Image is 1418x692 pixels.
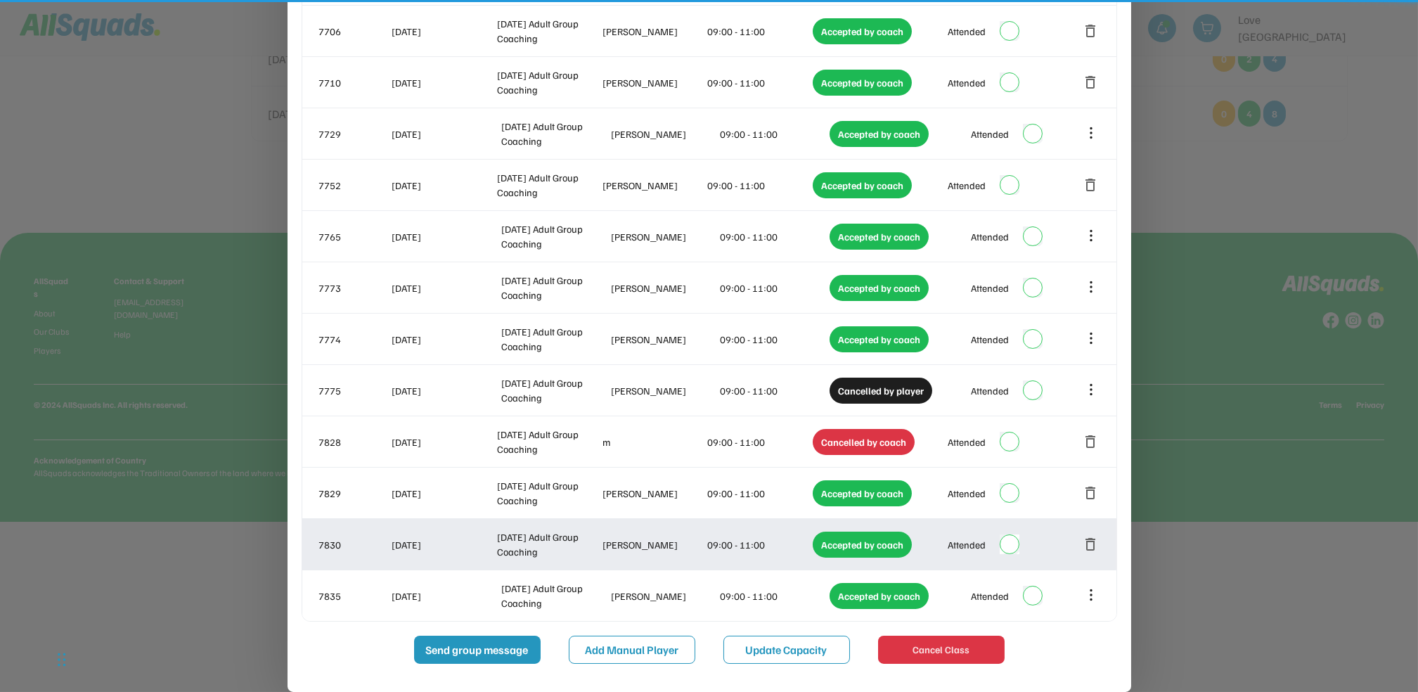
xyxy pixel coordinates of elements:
[501,376,608,405] div: [DATE] Adult Group Coaching
[319,281,389,295] div: 7773
[611,589,718,603] div: [PERSON_NAME]
[948,486,986,501] div: Attended
[830,583,929,609] div: Accepted by coach
[830,326,929,352] div: Accepted by coach
[392,178,495,193] div: [DATE]
[319,229,389,244] div: 7765
[971,383,1009,398] div: Attended
[611,332,718,347] div: [PERSON_NAME]
[721,589,827,603] div: 09:00 - 11:00
[723,636,850,664] button: Update Capacity
[501,222,608,251] div: [DATE] Adult Group Coaching
[1083,433,1100,450] button: delete
[721,332,827,347] div: 09:00 - 11:00
[948,178,986,193] div: Attended
[1083,74,1100,91] button: delete
[611,127,718,141] div: [PERSON_NAME]
[501,324,608,354] div: [DATE] Adult Group Coaching
[971,281,1009,295] div: Attended
[971,127,1009,141] div: Attended
[708,435,811,449] div: 09:00 - 11:00
[319,589,389,603] div: 7835
[392,383,499,398] div: [DATE]
[813,70,912,96] div: Accepted by coach
[392,75,495,90] div: [DATE]
[708,537,811,552] div: 09:00 - 11:00
[392,127,499,141] div: [DATE]
[392,435,495,449] div: [DATE]
[319,75,389,90] div: 7710
[501,273,608,302] div: [DATE] Adult Group Coaching
[497,170,600,200] div: [DATE] Adult Group Coaching
[602,486,705,501] div: [PERSON_NAME]
[830,224,929,250] div: Accepted by coach
[708,75,811,90] div: 09:00 - 11:00
[721,229,827,244] div: 09:00 - 11:00
[721,383,827,398] div: 09:00 - 11:00
[319,178,389,193] div: 7752
[948,435,986,449] div: Attended
[497,530,600,559] div: [DATE] Adult Group Coaching
[497,68,600,97] div: [DATE] Adult Group Coaching
[721,127,827,141] div: 09:00 - 11:00
[392,229,499,244] div: [DATE]
[602,75,705,90] div: [PERSON_NAME]
[392,24,495,39] div: [DATE]
[319,383,389,398] div: 7775
[319,332,389,347] div: 7774
[319,486,389,501] div: 7829
[392,589,499,603] div: [DATE]
[813,480,912,506] div: Accepted by coach
[611,281,718,295] div: [PERSON_NAME]
[392,281,499,295] div: [DATE]
[414,636,541,664] button: Send group message
[501,119,608,148] div: [DATE] Adult Group Coaching
[948,24,986,39] div: Attended
[971,229,1009,244] div: Attended
[830,275,929,301] div: Accepted by coach
[319,24,389,39] div: 7706
[1083,536,1100,553] button: delete
[611,229,718,244] div: [PERSON_NAME]
[813,429,915,455] div: Cancelled by coach
[708,24,811,39] div: 09:00 - 11:00
[611,383,718,398] div: [PERSON_NAME]
[708,486,811,501] div: 09:00 - 11:00
[1083,177,1100,193] button: delete
[830,378,932,404] div: Cancelled by player
[319,537,389,552] div: 7830
[392,332,499,347] div: [DATE]
[319,127,389,141] div: 7729
[1083,485,1100,501] button: delete
[948,537,986,552] div: Attended
[878,636,1005,664] button: Cancel Class
[602,435,705,449] div: m
[813,18,912,44] div: Accepted by coach
[602,537,705,552] div: [PERSON_NAME]
[971,332,1009,347] div: Attended
[948,75,986,90] div: Attended
[392,486,495,501] div: [DATE]
[497,16,600,46] div: [DATE] Adult Group Coaching
[1083,23,1100,39] button: delete
[497,478,600,508] div: [DATE] Adult Group Coaching
[708,178,811,193] div: 09:00 - 11:00
[721,281,827,295] div: 09:00 - 11:00
[497,427,600,456] div: [DATE] Adult Group Coaching
[602,178,705,193] div: [PERSON_NAME]
[569,636,695,664] button: Add Manual Player
[392,537,495,552] div: [DATE]
[602,24,705,39] div: [PERSON_NAME]
[319,435,389,449] div: 7828
[813,172,912,198] div: Accepted by coach
[501,581,608,610] div: [DATE] Adult Group Coaching
[971,589,1009,603] div: Attended
[813,532,912,558] div: Accepted by coach
[830,121,929,147] div: Accepted by coach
